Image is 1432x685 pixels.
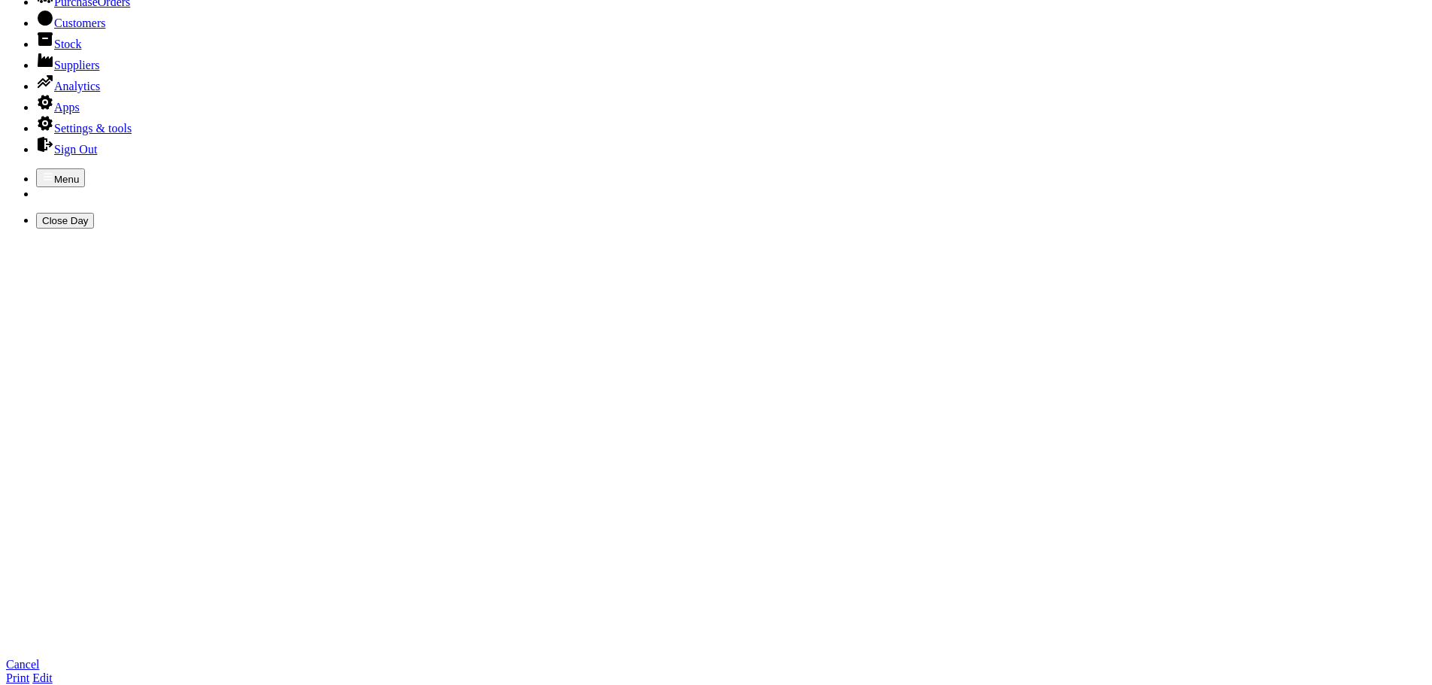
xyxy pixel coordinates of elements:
button: Menu [36,168,85,187]
a: Stock [36,38,81,50]
a: Settings & tools [36,122,132,135]
button: Close Day [36,213,94,229]
a: Cancel [6,658,39,671]
a: Edit [32,671,53,684]
a: Apps [36,101,80,114]
a: Suppliers [36,59,99,71]
li: Stock [36,30,1426,51]
a: Print [6,671,29,684]
a: Sign Out [36,143,97,156]
a: Customers [36,17,105,29]
a: Analytics [36,80,100,92]
li: Suppliers [36,51,1426,72]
